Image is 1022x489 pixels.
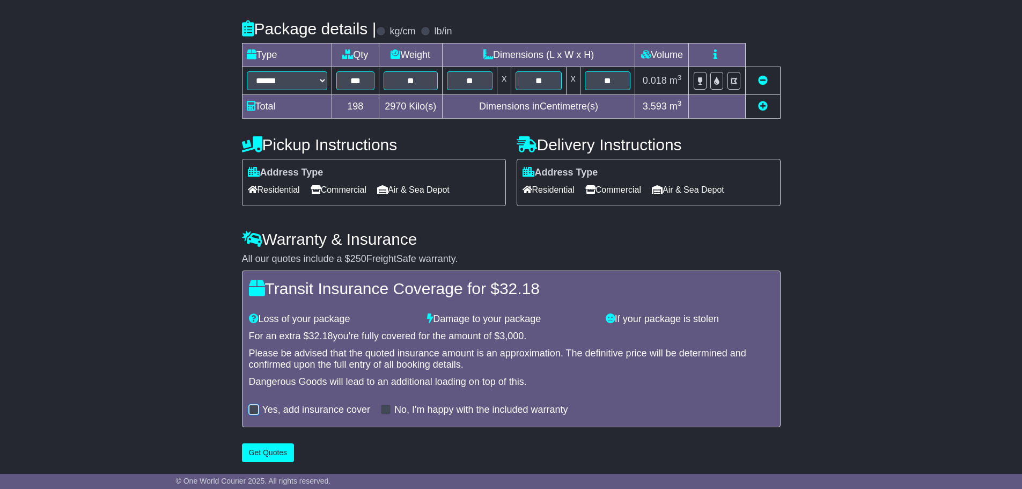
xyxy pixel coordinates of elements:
td: Dimensions in Centimetre(s) [442,95,635,119]
span: Residential [248,181,300,198]
div: All our quotes include a $ FreightSafe warranty. [242,253,781,265]
span: Air & Sea Depot [377,181,450,198]
div: Please be advised that the quoted insurance amount is an approximation. The definitive price will... [249,348,774,371]
label: Yes, add insurance cover [262,404,370,416]
td: Kilo(s) [379,95,442,119]
label: kg/cm [389,26,415,38]
td: Total [242,95,332,119]
label: No, I'm happy with the included warranty [394,404,568,416]
td: Volume [635,43,689,67]
span: 32.18 [309,331,333,341]
div: Loss of your package [244,313,422,325]
td: Type [242,43,332,67]
h4: Transit Insurance Coverage for $ [249,280,774,297]
span: Commercial [585,181,641,198]
a: Add new item [758,101,768,112]
a: Remove this item [758,75,768,86]
span: m [670,75,682,86]
label: Address Type [248,167,323,179]
div: Dangerous Goods will lead to an additional loading on top of this. [249,376,774,388]
div: For an extra $ you're fully covered for the amount of $ . [249,331,774,342]
h4: Package details | [242,20,377,38]
span: 2970 [385,101,406,112]
div: Damage to your package [422,313,600,325]
span: Commercial [311,181,366,198]
td: Dimensions (L x W x H) [442,43,635,67]
span: © One World Courier 2025. All rights reserved. [176,477,331,485]
span: Air & Sea Depot [652,181,724,198]
button: Get Quotes [242,443,295,462]
span: 3.593 [643,101,667,112]
td: x [497,67,511,95]
label: Address Type [523,167,598,179]
span: 0.018 [643,75,667,86]
div: If your package is stolen [600,313,779,325]
span: 32.18 [499,280,540,297]
label: lb/in [434,26,452,38]
sup: 3 [678,99,682,107]
span: 250 [350,253,366,264]
span: m [670,101,682,112]
td: 198 [332,95,379,119]
td: x [566,67,580,95]
td: Qty [332,43,379,67]
h4: Pickup Instructions [242,136,506,154]
td: Weight [379,43,442,67]
h4: Warranty & Insurance [242,230,781,248]
h4: Delivery Instructions [517,136,781,154]
span: 3,000 [499,331,524,341]
span: Residential [523,181,575,198]
sup: 3 [678,74,682,82]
